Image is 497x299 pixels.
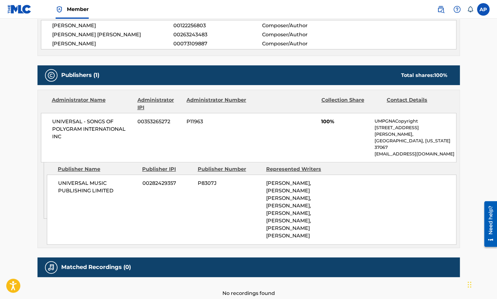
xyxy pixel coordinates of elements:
[137,96,182,111] div: Administrator IPI
[7,5,32,14] img: MLC Logo
[374,124,456,138] p: [STREET_ADDRESS][PERSON_NAME],
[173,31,262,38] span: 00263243483
[52,118,133,140] span: UNIVERSAL - SONGS OF POLYGRAM INTERNATIONAL INC
[137,118,182,125] span: 00353265272
[266,180,311,239] span: [PERSON_NAME], [PERSON_NAME] [PERSON_NAME], [PERSON_NAME], [PERSON_NAME], [PERSON_NAME], [PERSON_...
[56,6,63,13] img: Top Rightsholder
[186,96,247,111] div: Administrator Number
[198,180,261,187] span: P8307J
[186,118,247,125] span: P11963
[321,118,370,125] span: 100%
[434,72,447,78] span: 100 %
[52,40,173,48] span: [PERSON_NAME]
[52,22,173,29] span: [PERSON_NAME]
[262,22,343,29] span: Composer/Author
[401,72,447,79] div: Total shares:
[435,3,447,16] a: Public Search
[173,22,262,29] span: 00122256803
[451,3,463,16] div: Help
[173,40,262,48] span: 00073109887
[61,72,99,79] h5: Publishers (1)
[387,96,447,111] div: Contact Details
[58,180,138,195] span: UNIVERSAL MUSIC PUBLISHING LIMITED
[37,277,460,297] div: No recordings found
[47,72,55,79] img: Publishers
[262,40,343,48] span: Composer/Author
[468,275,471,294] div: Drag
[374,151,456,157] p: [EMAIL_ADDRESS][DOMAIN_NAME]
[266,165,330,173] div: Represented Writers
[52,96,133,111] div: Administrator Name
[52,31,173,38] span: [PERSON_NAME] [PERSON_NAME]
[142,165,193,173] div: Publisher IPI
[466,269,497,299] iframe: Chat Widget
[374,118,456,124] p: UMPGNACopyright
[374,138,456,151] p: [GEOGRAPHIC_DATA], [US_STATE] 37067
[58,165,137,173] div: Publisher Name
[477,3,490,16] div: User Menu
[262,31,343,38] span: Composer/Author
[198,165,261,173] div: Publisher Number
[453,6,461,13] img: help
[142,180,193,187] span: 00282429357
[321,96,382,111] div: Collection Share
[61,264,131,271] h5: Matched Recordings (0)
[480,199,497,249] iframe: Resource Center
[67,6,89,13] span: Member
[437,6,445,13] img: search
[467,6,473,13] div: Notifications
[47,264,55,271] img: Matched Recordings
